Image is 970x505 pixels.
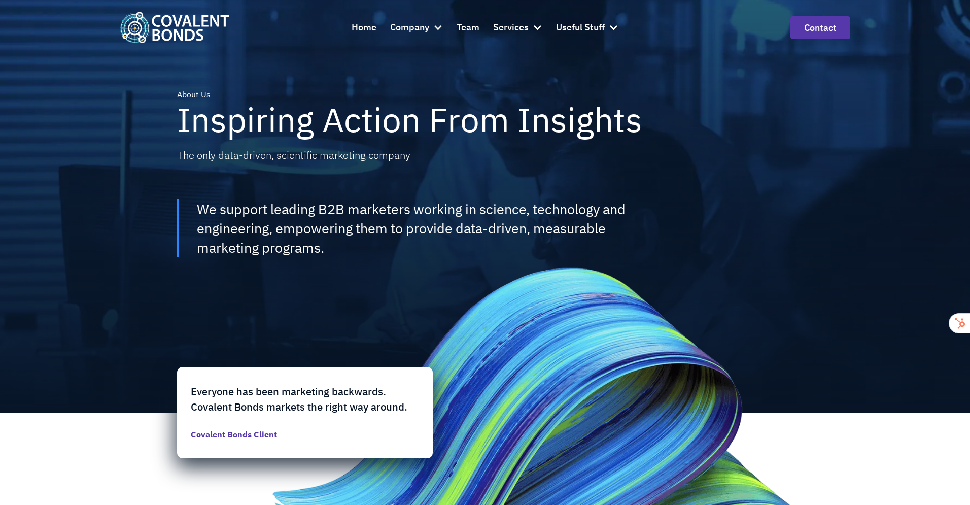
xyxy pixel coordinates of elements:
p: Everyone has been marketing backwards. Covalent Bonds markets the right way around. [191,384,419,415]
h1: Inspiring Action From Insights [177,101,642,139]
div: Team [457,20,479,35]
div: About Us [177,89,211,101]
a: Home [352,14,376,41]
div: Useful Stuff [556,14,618,41]
a: Team [457,14,479,41]
div: The only data-driven, scientific marketing company [177,148,410,163]
div: Company [390,14,443,41]
img: Covalent Bonds White / Teal Logo [120,12,229,43]
div: Home [352,20,376,35]
div: Useful Stuff [556,20,605,35]
a: contact [790,16,850,39]
div: Services [493,20,529,35]
iframe: Chat Widget [919,456,970,505]
div: Covalent Bonds Client [191,428,277,441]
div: We support leading B2B marketers working in science, technology and engineering, empowering them ... [197,199,670,257]
div: Company [390,20,429,35]
div: Services [493,14,542,41]
a: home [120,12,229,43]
